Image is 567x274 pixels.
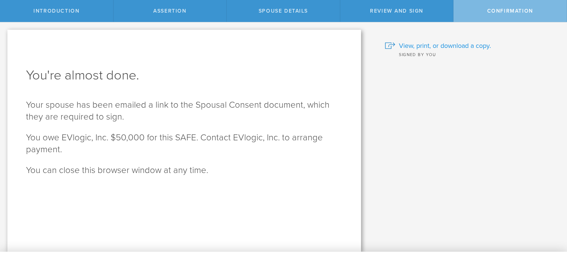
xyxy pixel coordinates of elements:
[26,99,343,123] p: Your spouse has been emailed a link to the Spousal Consent document, which they are required to s...
[259,8,308,14] span: Spouse Details
[153,8,186,14] span: assertion
[487,8,533,14] span: Confirmation
[385,50,556,58] div: Signed by You
[26,66,343,84] h1: You're almost done.
[370,8,423,14] span: Review and Sign
[399,41,491,50] span: View, print, or download a copy.
[26,132,343,156] p: You owe EVlogic, Inc. $50,000 for this SAFE. Contact EVlogic, Inc. to arrange payment.
[26,164,343,176] p: You can close this browser window at any time.
[33,8,79,14] span: Introduction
